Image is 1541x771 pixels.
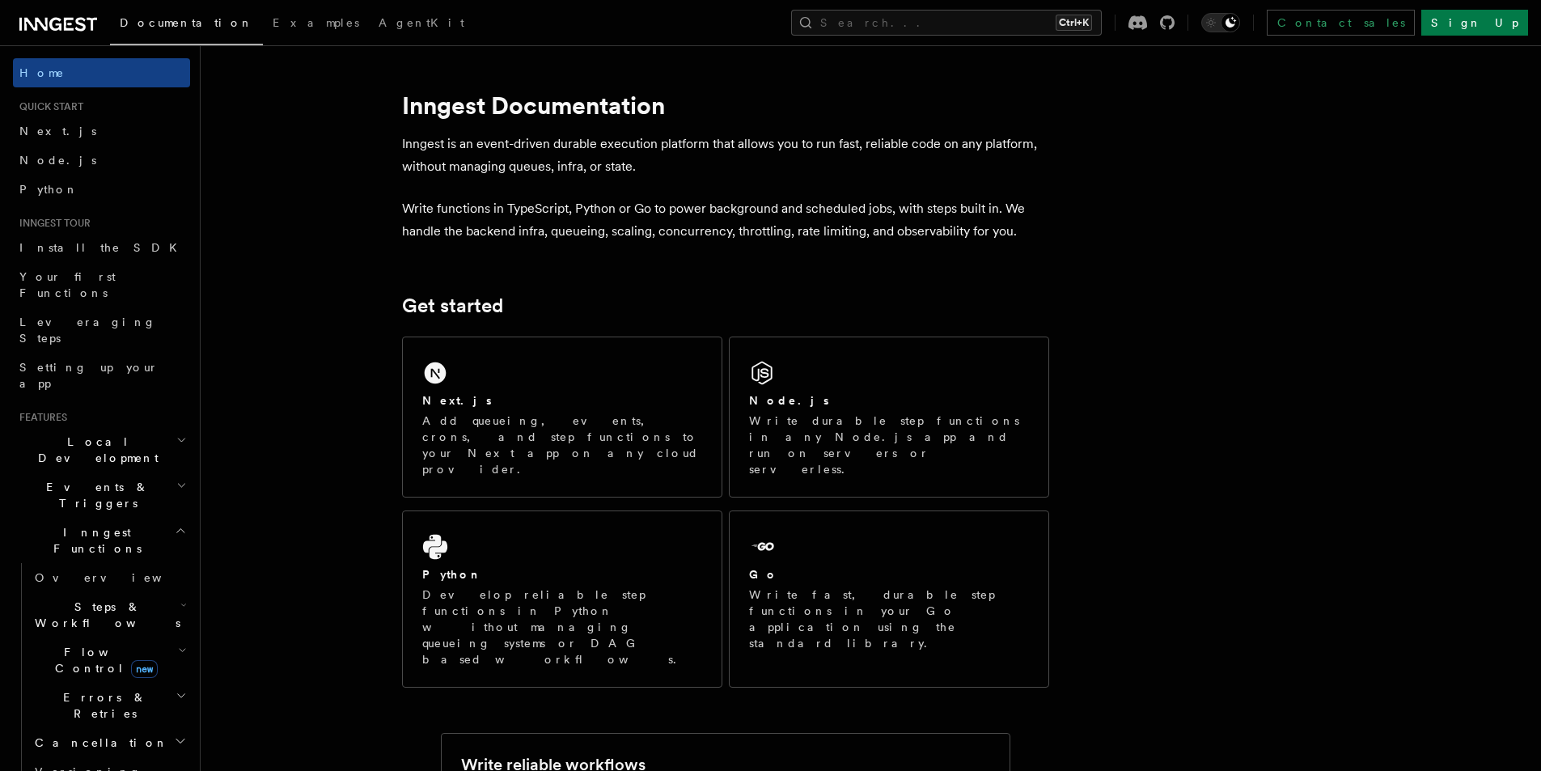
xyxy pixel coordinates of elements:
p: Add queueing, events, crons, and step functions to your Next app on any cloud provider. [422,413,702,477]
span: AgentKit [379,16,464,29]
p: Write fast, durable step functions in your Go application using the standard library. [749,587,1029,651]
span: Local Development [13,434,176,466]
span: Events & Triggers [13,479,176,511]
a: Get started [402,294,503,317]
h2: Python [422,566,482,582]
a: Leveraging Steps [13,307,190,353]
a: Next.js [13,116,190,146]
span: Errors & Retries [28,689,176,722]
span: Node.js [19,154,96,167]
span: new [131,660,158,678]
h2: Next.js [422,392,492,409]
button: Local Development [13,427,190,472]
span: Home [19,65,65,81]
a: Setting up your app [13,353,190,398]
a: Next.jsAdd queueing, events, crons, and step functions to your Next app on any cloud provider. [402,337,722,498]
button: Flow Controlnew [28,638,190,683]
p: Write functions in TypeScript, Python or Go to power background and scheduled jobs, with steps bu... [402,197,1049,243]
a: Install the SDK [13,233,190,262]
p: Develop reliable step functions in Python without managing queueing systems or DAG based workflows. [422,587,702,667]
span: Setting up your app [19,361,159,390]
p: Write durable step functions in any Node.js app and run on servers or serverless. [749,413,1029,477]
span: Cancellation [28,735,168,751]
kbd: Ctrl+K [1056,15,1092,31]
span: Next.js [19,125,96,138]
button: Steps & Workflows [28,592,190,638]
h1: Inngest Documentation [402,91,1049,120]
a: Node.js [13,146,190,175]
span: Install the SDK [19,241,187,254]
a: Node.jsWrite durable step functions in any Node.js app and run on servers or serverless. [729,337,1049,498]
a: GoWrite fast, durable step functions in your Go application using the standard library. [729,510,1049,688]
a: Examples [263,5,369,44]
button: Toggle dark mode [1201,13,1240,32]
a: Sign Up [1421,10,1528,36]
span: Python [19,183,78,196]
span: Overview [35,571,201,584]
span: Flow Control [28,644,178,676]
button: Inngest Functions [13,518,190,563]
a: Home [13,58,190,87]
a: PythonDevelop reliable step functions in Python without managing queueing systems or DAG based wo... [402,510,722,688]
a: AgentKit [369,5,474,44]
button: Events & Triggers [13,472,190,518]
a: Your first Functions [13,262,190,307]
span: Leveraging Steps [19,316,156,345]
button: Cancellation [28,728,190,757]
span: Steps & Workflows [28,599,180,631]
span: Examples [273,16,359,29]
p: Inngest is an event-driven durable execution platform that allows you to run fast, reliable code ... [402,133,1049,178]
span: Inngest tour [13,217,91,230]
h2: Go [749,566,778,582]
a: Documentation [110,5,263,45]
button: Errors & Retries [28,683,190,728]
span: Inngest Functions [13,524,175,557]
a: Python [13,175,190,204]
h2: Node.js [749,392,829,409]
span: Your first Functions [19,270,116,299]
span: Documentation [120,16,253,29]
a: Contact sales [1267,10,1415,36]
a: Overview [28,563,190,592]
button: Search...Ctrl+K [791,10,1102,36]
span: Quick start [13,100,83,113]
span: Features [13,411,67,424]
